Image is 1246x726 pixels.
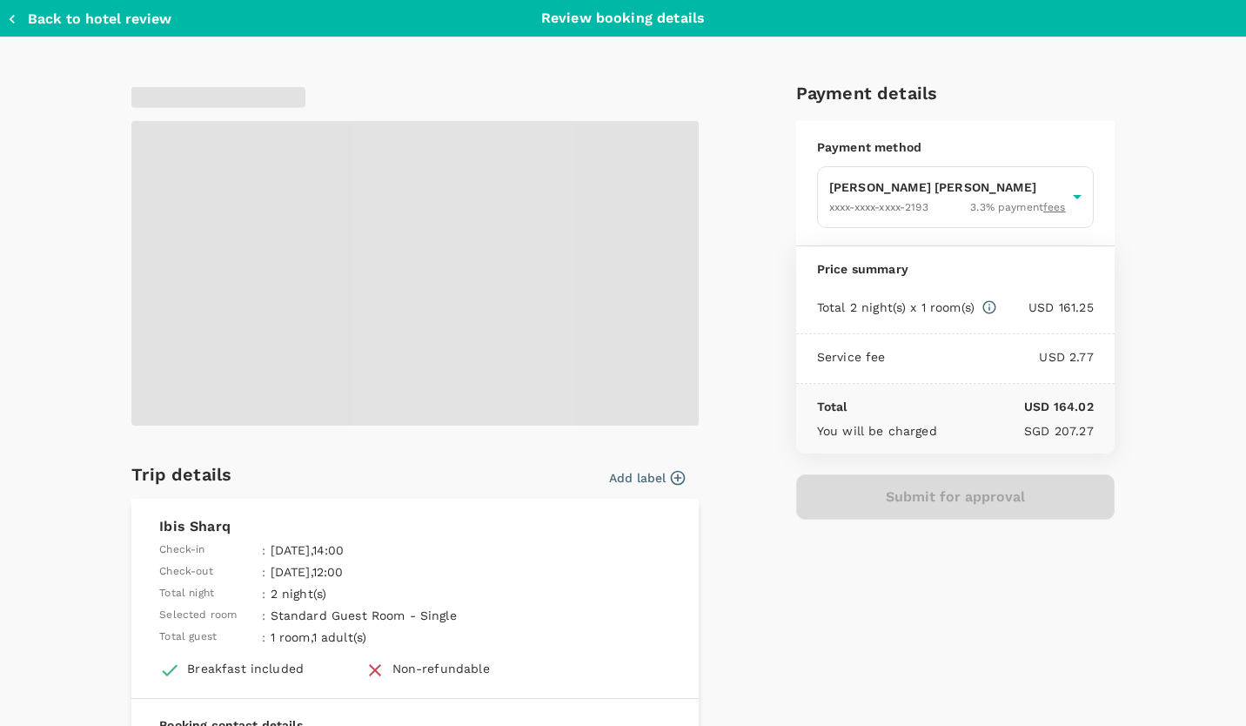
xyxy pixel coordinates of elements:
[262,585,265,602] span: :
[847,398,1094,415] p: USD 164.02
[392,660,490,677] div: Non-refundable
[829,178,1066,196] p: [PERSON_NAME] [PERSON_NAME]
[159,563,212,581] span: Check-out
[271,541,513,559] p: [DATE] , 14:00
[829,201,928,213] span: XXXX-XXXX-XXXX-2193
[970,199,1065,217] span: 3.3 % payment
[159,629,217,646] span: Total guest
[159,516,671,537] p: Ibis Sharq
[817,138,1094,156] p: Payment method
[159,585,214,602] span: Total night
[159,537,518,646] table: simple table
[937,422,1094,440] p: SGD 207.27
[817,398,847,415] p: Total
[817,348,886,366] p: Service fee
[7,10,171,28] button: Back to hotel review
[817,299,975,316] p: Total 2 night(s) x 1 room(s)
[271,585,513,602] p: 2 night(s)
[609,469,685,487] button: Add label
[997,299,1094,316] p: USD 161.25
[796,79,1115,107] h6: Payment details
[262,541,265,559] span: :
[817,260,1094,278] p: Price summary
[262,607,265,624] span: :
[886,348,1094,366] p: USD 2.77
[262,563,265,581] span: :
[159,607,237,624] span: Selected room
[271,607,513,624] p: Standard Guest Room - Single
[159,541,204,559] span: Check-in
[187,660,304,677] div: Breakfast included
[271,563,513,581] p: [DATE] , 12:00
[271,629,513,646] p: 1 room , 1 adult(s)
[262,629,265,646] span: :
[1043,201,1066,213] u: fees
[817,422,937,440] p: You will be charged
[541,8,705,29] p: Review booking details
[817,166,1094,228] div: [PERSON_NAME] [PERSON_NAME]XXXX-XXXX-XXXX-21933.3% paymentfees
[131,460,231,488] h6: Trip details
